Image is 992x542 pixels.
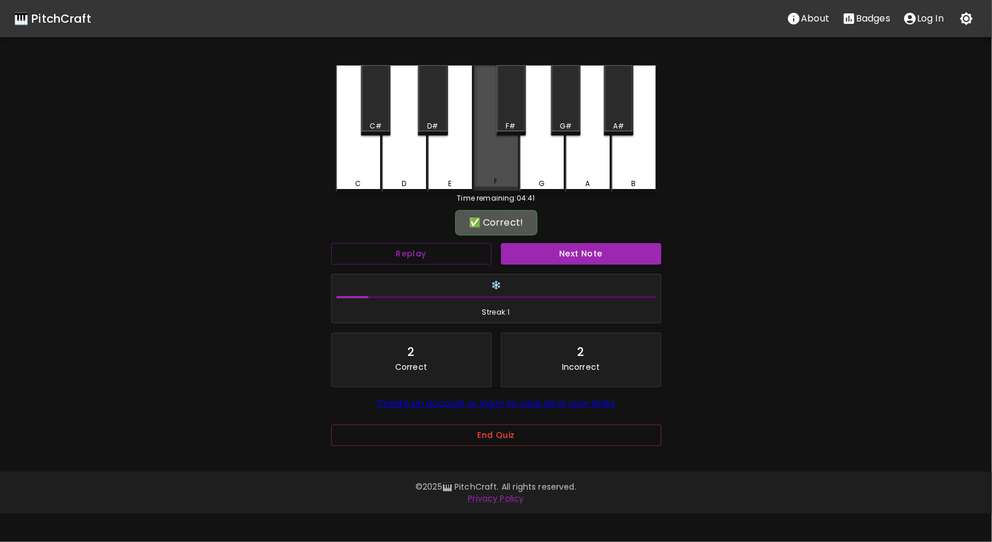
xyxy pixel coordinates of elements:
[336,193,657,204] div: Time remaining: 04:41
[331,243,492,265] button: Replay
[562,361,600,373] p: Incorrect
[780,7,836,30] button: About
[506,121,515,131] div: F#
[801,12,829,26] p: About
[917,12,944,26] p: Log In
[501,243,661,265] button: Next Note
[377,397,615,410] a: Create an account or log in to save all of your stats
[631,179,636,189] div: B
[402,179,406,189] div: D
[331,425,661,446] button: End Quiz
[560,121,572,131] div: G#
[494,176,497,187] div: F
[856,12,890,26] p: Badges
[836,7,897,30] button: Stats
[613,121,624,131] div: A#
[577,343,584,361] div: 2
[427,121,438,131] div: D#
[461,216,532,230] div: ✅ Correct!
[14,9,91,28] a: 🎹 PitchCraft
[162,481,831,493] p: © 2025 🎹 PitchCraft. All rights reserved.
[585,179,590,189] div: A
[336,306,656,318] span: Streak: 1
[468,493,524,504] a: Privacy Policy
[448,179,452,189] div: E
[355,179,361,189] div: C
[897,7,950,30] button: account of current user
[395,361,427,373] p: Correct
[407,343,414,361] div: 2
[336,279,656,292] h6: ❄️
[370,121,382,131] div: C#
[539,179,545,189] div: G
